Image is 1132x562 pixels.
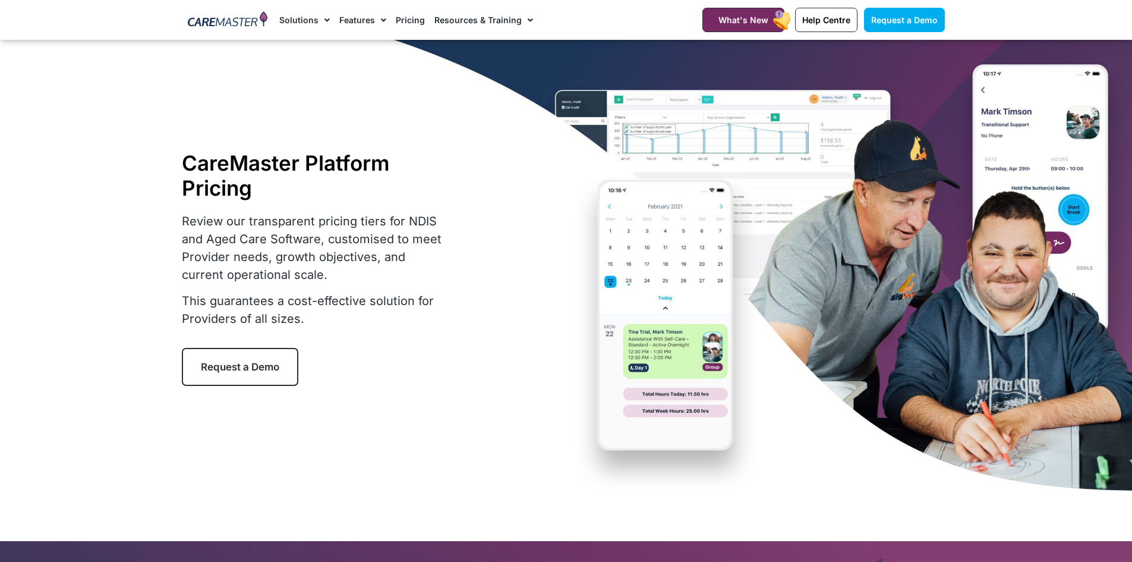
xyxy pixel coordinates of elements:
a: Help Centre [795,8,857,32]
span: Help Centre [802,15,850,25]
p: This guarantees a cost-effective solution for Providers of all sizes. [182,292,449,328]
span: Request a Demo [871,15,938,25]
span: Request a Demo [201,361,279,373]
img: CareMaster Logo [188,11,268,29]
h1: CareMaster Platform Pricing [182,150,449,200]
p: Review our transparent pricing tiers for NDIS and Aged Care Software, customised to meet Provider... [182,212,449,284]
a: Request a Demo [182,348,298,386]
a: Request a Demo [864,8,945,32]
span: What's New [718,15,768,25]
a: What's New [702,8,784,32]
